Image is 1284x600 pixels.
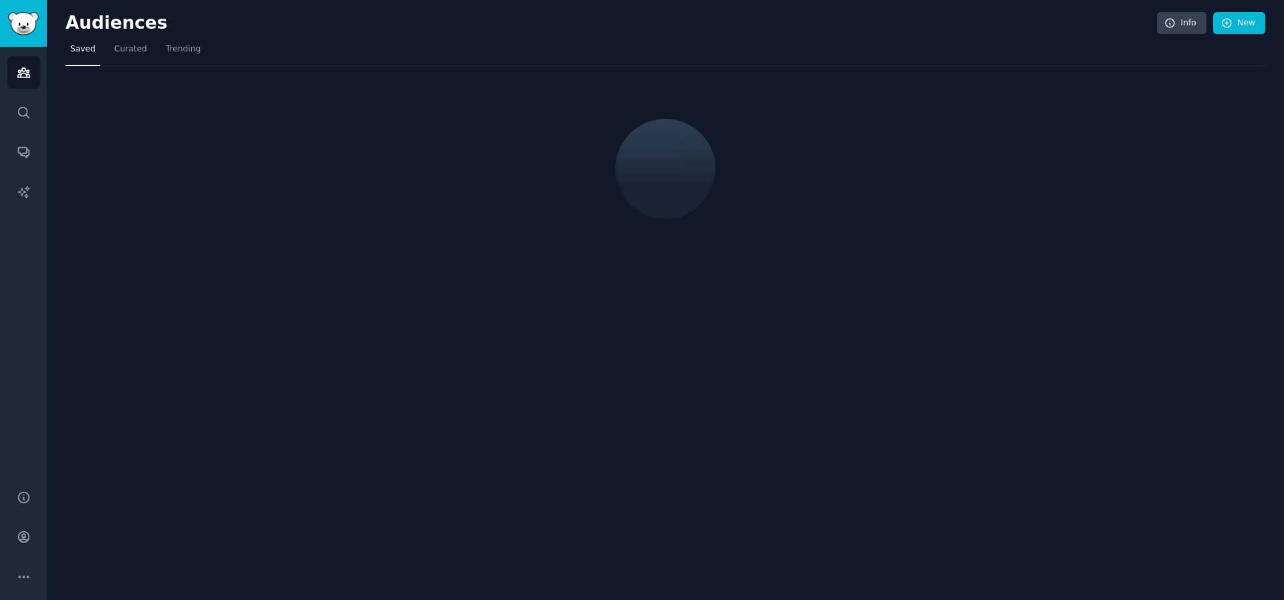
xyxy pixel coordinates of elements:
[8,12,39,35] img: GummySearch logo
[70,43,96,55] span: Saved
[161,39,205,66] a: Trending
[114,43,147,55] span: Curated
[110,39,152,66] a: Curated
[1157,12,1206,35] a: Info
[66,13,1157,34] h2: Audiences
[1213,12,1265,35] a: New
[166,43,201,55] span: Trending
[66,39,100,66] a: Saved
